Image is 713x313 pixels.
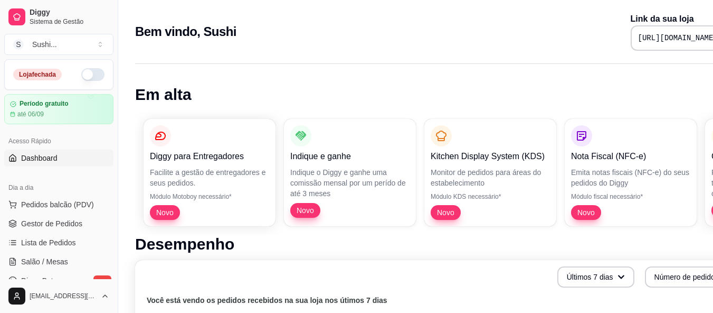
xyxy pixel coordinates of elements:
[13,39,24,50] span: S
[4,150,113,167] a: Dashboard
[81,68,104,81] button: Alterar Status
[571,167,690,188] p: Emita notas fiscais (NFC-e) do seus pedidos do Diggy
[565,119,697,226] button: Nota Fiscal (NFC-e)Emita notas fiscais (NFC-e) do seus pedidos do DiggyMódulo fiscal necessário*Novo
[150,150,269,163] p: Diggy para Entregadores
[4,234,113,251] a: Lista de Pedidos
[431,192,550,201] p: Módulo KDS necessário*
[284,119,416,226] button: Indique e ganheIndique o Diggy e ganhe uma comissão mensal por um perído de até 3 mesesNovo
[4,179,113,196] div: Dia a dia
[147,296,387,305] text: Você está vendo os pedidos recebidos na sua loja nos útimos 7 dias
[571,150,690,163] p: Nota Fiscal (NFC-e)
[13,69,62,80] div: Loja fechada
[433,207,459,218] span: Novo
[21,256,68,267] span: Salão / Mesas
[135,23,236,40] h2: Bem vindo, Sushi
[152,207,178,218] span: Novo
[21,275,53,286] span: Diggy Bot
[30,17,109,26] span: Sistema de Gestão
[4,34,113,55] button: Select a team
[32,39,57,50] div: Sushi ...
[4,94,113,124] a: Período gratuitoaté 06/09
[4,283,113,309] button: [EMAIL_ADDRESS][DOMAIN_NAME]
[20,100,69,108] article: Período gratuito
[4,196,113,213] button: Pedidos balcão (PDV)
[21,153,58,163] span: Dashboard
[292,205,318,216] span: Novo
[431,150,550,163] p: Kitchen Display System (KDS)
[424,119,556,226] button: Kitchen Display System (KDS)Monitor de pedidos para áreas do estabelecimentoMódulo KDS necessário...
[30,8,109,17] span: Diggy
[21,199,94,210] span: Pedidos balcão (PDV)
[21,218,82,229] span: Gestor de Pedidos
[4,133,113,150] div: Acesso Rápido
[431,167,550,188] p: Monitor de pedidos para áreas do estabelecimento
[290,150,410,163] p: Indique e ganhe
[150,192,269,201] p: Módulo Motoboy necessário*
[150,167,269,188] p: Facilite a gestão de entregadores e seus pedidos.
[4,253,113,270] a: Salão / Mesas
[17,110,44,118] article: até 06/09
[21,237,76,248] span: Lista de Pedidos
[571,192,690,201] p: Módulo fiscal necessário*
[4,4,113,30] a: DiggySistema de Gestão
[4,215,113,232] a: Gestor de Pedidos
[30,292,97,300] span: [EMAIL_ADDRESS][DOMAIN_NAME]
[4,272,113,289] a: Diggy Botnovo
[573,207,599,218] span: Novo
[144,119,275,226] button: Diggy para EntregadoresFacilite a gestão de entregadores e seus pedidos.Módulo Motoboy necessário...
[290,167,410,199] p: Indique o Diggy e ganhe uma comissão mensal por um perído de até 3 meses
[557,266,634,288] button: Últimos 7 dias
